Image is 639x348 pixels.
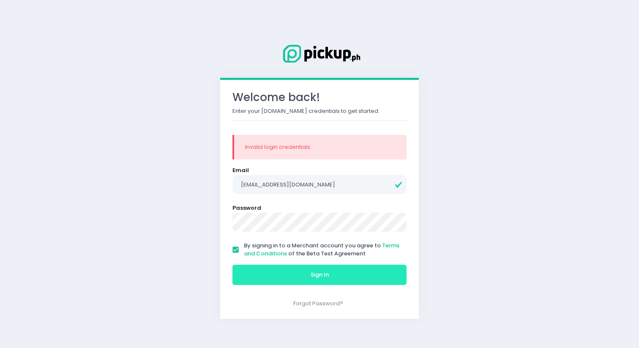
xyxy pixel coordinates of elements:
[277,43,362,64] img: Logo
[232,107,407,115] p: Enter your [DOMAIN_NAME] credentials to get started.
[244,241,399,258] span: By signing in to a Merchant account you agree to of the Beta Test Agreement
[232,204,261,212] label: Password
[232,175,407,195] input: Email
[232,265,407,285] button: Sign In
[311,271,329,279] span: Sign In
[293,299,343,307] a: Forgot Password?
[245,143,396,151] div: Invalid login credentials.
[232,91,407,104] h3: Welcome back!
[232,166,249,175] label: Email
[244,241,399,258] a: Terms and Conditions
